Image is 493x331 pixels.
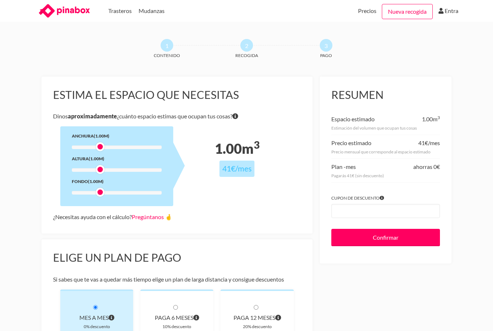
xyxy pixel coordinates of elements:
div: Altura [72,155,162,162]
div: Fondo [72,178,162,185]
div: Precio estimado [331,138,371,148]
input: Confirmar [331,229,440,246]
span: 41€ [222,164,235,173]
a: Nueva recogida [382,4,433,19]
span: 2 [240,39,253,52]
div: ¿Necesitas ayuda con el cálculo? [53,212,301,222]
span: /mes [235,164,252,173]
div: paga 6 meses [152,313,202,323]
h3: Resumen [331,88,440,102]
span: Si tienes algún cupón introdúcelo para aplicar el descuento [380,194,384,202]
span: Contenido [140,52,193,59]
div: Anchura [72,132,162,140]
b: aproximadamente [68,113,117,119]
div: Mes a mes [72,313,122,323]
sup: 3 [437,115,440,120]
h3: Estima el espacio que necesitas [53,88,301,102]
a: Pregúntanos 🤞 [132,213,172,220]
label: Cupon de descuento [331,194,440,202]
span: m [433,116,440,122]
span: m [242,140,259,157]
div: 0% descuento [72,323,122,330]
span: mes [346,163,356,170]
span: 1 [161,39,173,52]
h3: Elige un plan de pago [53,251,301,265]
span: 1.00 [422,116,433,122]
span: (1.00m) [89,156,104,161]
span: Pagas cada 12 meses por el volumen que ocupan tus cosas. El precio incluye el descuento de 20% y ... [275,313,281,323]
span: Recogida [220,52,273,59]
span: Pagas cada 6 meses por el volumen que ocupan tus cosas. El precio incluye el descuento de 10% y e... [193,313,199,323]
span: (1.00m) [94,133,109,139]
span: Pago [300,52,353,59]
sup: 3 [254,139,259,151]
p: Si sabes que te vas a quedar más tiempo elige un plan de larga distancia y consigue descuentos [53,274,301,284]
div: 20% descuento [232,323,282,330]
span: Pagas al principio de cada mes por el volumen que ocupan tus cosas. A diferencia de otros planes ... [109,313,114,323]
span: 1.00 [215,140,242,157]
span: /mes [428,139,440,146]
div: Pagarás 41€ (sin descuento) [331,172,440,179]
div: paga 12 meses [232,313,282,323]
div: Espacio estimado [331,114,375,124]
div: Estimación del volumen que ocupan tus cosas [331,124,440,132]
div: Precio mensual que corresponde al espacio estimado [331,148,440,156]
div: Plan - [331,162,356,172]
div: ahorras 0€ [413,162,440,172]
span: Si tienes dudas sobre volumen exacto de tus cosas no te preocupes porque nuestro equipo te dirá e... [232,111,238,121]
span: (1.00m) [88,179,104,184]
div: 10% descuento [152,323,202,330]
p: Dinos ¿cuánto espacio estimas que ocupan tus cosas? [53,111,301,121]
span: 41€ [418,139,428,146]
span: 3 [320,39,332,52]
